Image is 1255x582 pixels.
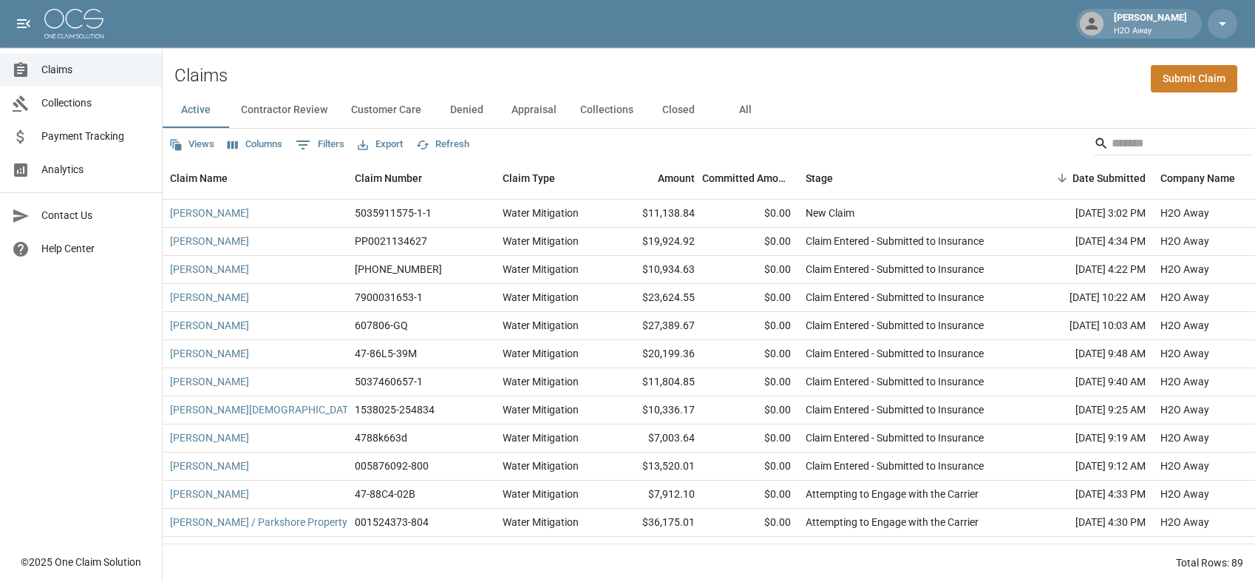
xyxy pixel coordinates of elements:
div: Total Rows: 89 [1176,555,1243,570]
div: [DATE] 9:48 AM [1020,340,1153,368]
button: Closed [645,92,712,128]
div: H2O Away [1160,318,1209,333]
div: H2O Away [1160,459,1209,473]
div: Water Mitigation [503,234,579,248]
div: $20,199.36 [606,340,702,368]
div: Claim Type [503,158,555,199]
a: [PERSON_NAME] [170,543,249,558]
div: H2O Away [1160,234,1209,248]
div: $0.00 [702,200,798,228]
div: [PERSON_NAME] [1108,10,1193,37]
button: Denied [433,92,500,128]
div: 5037460657-1 [355,374,423,389]
div: [DATE] 10:22 AM [1020,284,1153,312]
div: Claim Entered - Submitted to Insurance [806,402,984,417]
div: 001524373-804 [355,515,429,529]
div: Claim Number [347,158,495,199]
button: Contractor Review [229,92,339,128]
div: Attempting to Engage with the Carrier [806,543,979,558]
a: [PERSON_NAME][DEMOGRAPHIC_DATA] [170,402,357,417]
div: [DATE] 3:02 PM [1020,200,1153,228]
a: [PERSON_NAME] [170,318,249,333]
a: [PERSON_NAME] [170,262,249,277]
div: Water Mitigation [503,487,579,501]
div: Water Mitigation [503,459,579,473]
a: [PERSON_NAME] [170,290,249,305]
button: Views [166,133,218,156]
div: 01-009-093974 [355,262,442,277]
div: $11,138.84 [606,200,702,228]
div: $0.00 [702,537,798,565]
div: $0.00 [702,509,798,537]
div: New Claim [806,206,854,220]
div: Water Mitigation [503,402,579,417]
div: $0.00 [702,256,798,284]
div: Water Mitigation [503,318,579,333]
div: [DATE] 4:22 PM [1020,256,1153,284]
div: Water Mitigation [503,346,579,361]
div: $0.00 [702,284,798,312]
div: 5035911575-1-1 [355,206,432,220]
div: Claim Entered - Submitted to Insurance [806,318,984,333]
button: All [712,92,778,128]
div: 607806-GQ [355,318,408,333]
a: [PERSON_NAME] / Parkshore Property Management [170,515,411,529]
span: Claims [41,62,150,78]
div: $0.00 [702,340,798,368]
div: Amount [658,158,695,199]
div: $0.00 [702,424,798,453]
div: H2O Away [1160,543,1209,558]
div: H2O Away [1160,402,1209,417]
div: $7,912.10 [606,481,702,509]
div: Claim Entered - Submitted to Insurance [806,234,984,248]
div: [DATE] 9:40 AM [1020,368,1153,396]
a: [PERSON_NAME] [170,430,249,445]
div: Date Submitted [1020,158,1153,199]
a: [PERSON_NAME] [170,346,249,361]
div: $19,924.92 [606,228,702,256]
div: Claim Name [163,158,347,199]
div: $0.00 [702,228,798,256]
div: Committed Amount [702,158,798,199]
div: 7900031653-1 [355,290,423,305]
span: Help Center [41,241,150,257]
div: dynamic tabs [163,92,1255,128]
div: Attempting to Engage with the Carrier [806,487,979,501]
div: H2O Away [1160,262,1209,277]
div: Water Mitigation [503,374,579,389]
div: $0.00 [702,481,798,509]
div: Water Mitigation [503,290,579,305]
div: 47-86L5-39M [355,346,417,361]
div: $36,175.01 [606,509,702,537]
div: Water Mitigation [503,430,579,445]
button: Appraisal [500,92,568,128]
button: open drawer [9,9,38,38]
button: Customer Care [339,92,433,128]
div: 47-88C4-02B [355,487,415,501]
div: Committed Amount [702,158,791,199]
div: H2O Away [1160,515,1209,529]
button: Show filters [292,133,348,157]
div: 4788k663d [355,430,407,445]
div: $11,804.85 [606,368,702,396]
div: Claim Entered - Submitted to Insurance [806,290,984,305]
h2: Claims [174,65,228,87]
div: H2O Away [1160,430,1209,445]
div: Claim Entered - Submitted to Insurance [806,459,984,473]
div: © 2025 One Claim Solution [21,555,141,569]
div: $13,520.01 [606,453,702,481]
div: $10,934.63 [606,256,702,284]
p: H2O Away [1114,25,1187,38]
a: [PERSON_NAME] [170,487,249,501]
div: [DATE] 9:12 AM [1020,453,1153,481]
div: [DATE] 10:03 AM [1020,312,1153,340]
div: $0.00 [702,312,798,340]
span: Analytics [41,162,150,177]
img: ocs-logo-white-transparent.png [44,9,103,38]
div: $7,003.64 [606,424,702,453]
div: Water Mitigation [503,515,579,529]
div: H2O Away [1160,206,1209,220]
div: $27,389.67 [606,312,702,340]
div: Claim Entered - Submitted to Insurance [806,374,984,389]
div: $0.00 [702,396,798,424]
